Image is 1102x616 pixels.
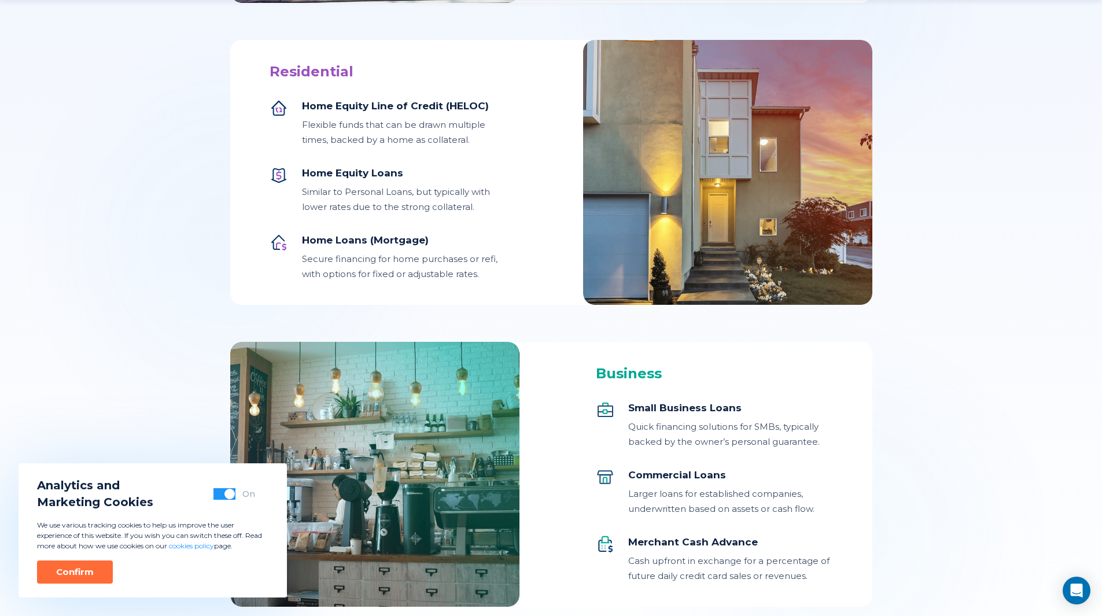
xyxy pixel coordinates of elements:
div: Residential [270,63,507,80]
div: Confirm [56,566,94,578]
button: Confirm [37,560,113,584]
div: Open Intercom Messenger [1063,577,1090,604]
span: Marketing Cookies [37,494,153,511]
img: Residential [583,40,872,305]
div: Small Business Loans [628,401,833,415]
div: Cash upfront in exchange for a percentage of future daily credit card sales or revenues. [628,554,833,584]
div: Commercial Loans [628,468,833,482]
div: Business [596,365,833,382]
div: Quick financing solutions for SMBs, typically backed by the owner’s personal guarantee. [628,419,833,449]
span: Analytics and [37,477,153,494]
div: Merchant Cash Advance [628,535,833,549]
p: We use various tracking cookies to help us improve the user experience of this website. If you wi... [37,520,268,551]
div: Home Equity Line of Credit (HELOC) [302,99,507,113]
div: Home Loans (Mortgage) [302,233,507,247]
div: Larger loans for established companies, underwritten based on assets or cash flow. [628,486,833,517]
img: Business [230,342,519,607]
div: Similar to Personal Loans, but typically with lower rates due to the strong collateral. [302,185,507,215]
a: cookies policy [169,541,214,550]
div: Home Equity Loans [302,166,507,180]
div: On [242,488,255,500]
div: Flexible funds that can be drawn multiple times, backed by a home as collateral. [302,117,507,147]
div: Secure financing for home purchases or refi, with options for fixed or adjustable rates. [302,252,507,282]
